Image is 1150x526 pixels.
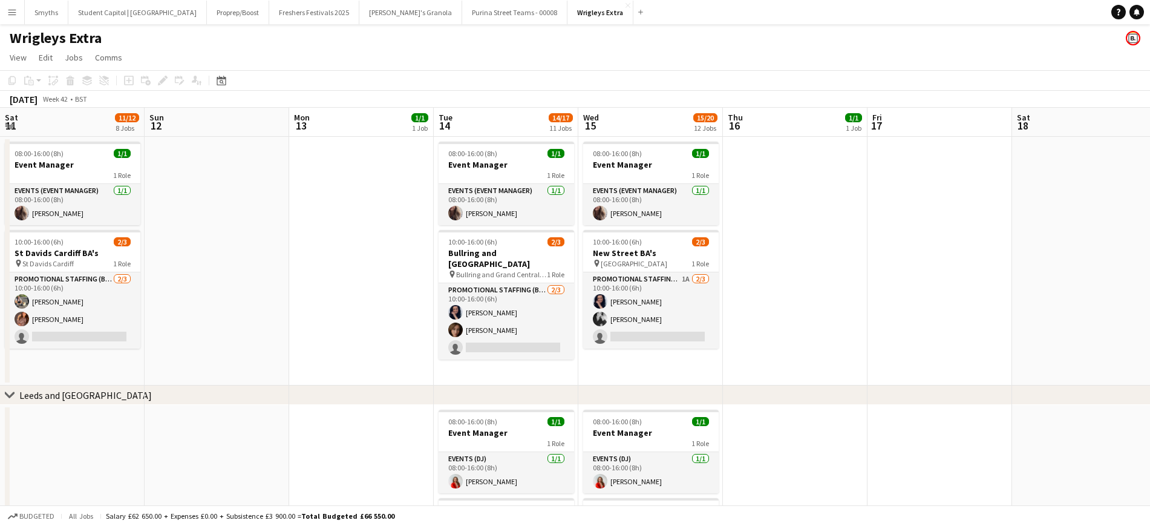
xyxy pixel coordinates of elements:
[67,511,96,521] span: All jobs
[22,259,74,268] span: St Davids Cardiff
[547,237,564,246] span: 2/3
[439,452,574,493] app-card-role: Events (DJ)1/108:00-16:00 (8h)[PERSON_NAME]
[15,237,64,246] span: 10:00-16:00 (6h)
[547,417,564,426] span: 1/1
[1017,112,1030,123] span: Sat
[5,142,140,225] app-job-card: 08:00-16:00 (8h)1/1Event Manager1 RoleEvents (Event Manager)1/108:00-16:00 (8h)[PERSON_NAME]
[583,427,719,438] h3: Event Manager
[68,1,207,24] button: Student Capitol | [GEOGRAPHIC_DATA]
[3,119,18,133] span: 11
[148,119,164,133] span: 12
[65,52,83,63] span: Jobs
[412,123,428,133] div: 1 Job
[593,149,642,158] span: 08:00-16:00 (8h)
[693,113,717,122] span: 15/20
[115,113,139,122] span: 11/12
[691,171,709,180] span: 1 Role
[40,94,70,104] span: Week 42
[5,272,140,349] app-card-role: Promotional Staffing (Brand Ambassadors)2/310:00-16:00 (6h)[PERSON_NAME][PERSON_NAME]
[462,1,567,24] button: Purina Street Teams - 00008
[106,511,394,521] div: Salary £62 650.00 + Expenses £0.00 + Subsistence £3 900.00 =
[581,119,599,133] span: 15
[549,123,572,133] div: 11 Jobs
[114,237,131,246] span: 2/3
[439,230,574,360] app-job-card: 10:00-16:00 (6h)2/3Bullring and [GEOGRAPHIC_DATA] Bullring and Grand Central BA's1 RolePromotiona...
[547,270,564,279] span: 1 Role
[301,511,394,521] span: Total Budgeted £66 550.00
[15,149,64,158] span: 08:00-16:00 (8h)
[871,119,882,133] span: 17
[583,248,719,258] h3: New Street BA's
[583,452,719,493] app-card-role: Events (DJ)1/108:00-16:00 (8h)[PERSON_NAME]
[5,248,140,258] h3: St Davids Cardiff BA's
[583,184,719,225] app-card-role: Events (Event Manager)1/108:00-16:00 (8h)[PERSON_NAME]
[726,119,743,133] span: 16
[75,94,87,104] div: BST
[34,50,57,65] a: Edit
[448,237,497,246] span: 10:00-16:00 (6h)
[25,1,68,24] button: Smyths
[19,512,54,521] span: Budgeted
[583,230,719,349] app-job-card: 10:00-16:00 (6h)2/3New Street BA's [GEOGRAPHIC_DATA]1 RolePromotional Staffing (Brand Ambassadors...
[549,113,573,122] span: 14/17
[448,149,497,158] span: 08:00-16:00 (8h)
[547,149,564,158] span: 1/1
[439,248,574,269] h3: Bullring and [GEOGRAPHIC_DATA]
[593,417,642,426] span: 08:00-16:00 (8h)
[583,159,719,170] h3: Event Manager
[692,417,709,426] span: 1/1
[113,171,131,180] span: 1 Role
[1126,31,1140,45] app-user-avatar: Bounce Activations Ltd
[437,119,452,133] span: 14
[207,1,269,24] button: Proprep/Boost
[1015,119,1030,133] span: 18
[19,389,152,401] div: Leeds and [GEOGRAPHIC_DATA]
[39,52,53,63] span: Edit
[583,112,599,123] span: Wed
[601,259,667,268] span: [GEOGRAPHIC_DATA]
[5,112,18,123] span: Sat
[439,184,574,225] app-card-role: Events (Event Manager)1/108:00-16:00 (8h)[PERSON_NAME]
[116,123,139,133] div: 8 Jobs
[593,237,642,246] span: 10:00-16:00 (6h)
[456,270,547,279] span: Bullring and Grand Central BA's
[269,1,359,24] button: Freshers Festivals 2025
[583,142,719,225] div: 08:00-16:00 (8h)1/1Event Manager1 RoleEvents (Event Manager)1/108:00-16:00 (8h)[PERSON_NAME]
[567,1,633,24] button: Wrigleys Extra
[846,123,861,133] div: 1 Job
[439,427,574,438] h3: Event Manager
[294,112,310,123] span: Mon
[149,112,164,123] span: Sun
[439,112,452,123] span: Tue
[5,230,140,349] app-job-card: 10:00-16:00 (6h)2/3St Davids Cardiff BA's St Davids Cardiff1 RolePromotional Staffing (Brand Amba...
[5,159,140,170] h3: Event Manager
[5,184,140,225] app-card-role: Events (Event Manager)1/108:00-16:00 (8h)[PERSON_NAME]
[694,123,717,133] div: 12 Jobs
[10,52,27,63] span: View
[691,439,709,448] span: 1 Role
[10,29,102,47] h1: Wrigleys Extra
[411,113,428,122] span: 1/1
[439,159,574,170] h3: Event Manager
[439,283,574,360] app-card-role: Promotional Staffing (Brand Ambassadors)2/310:00-16:00 (6h)[PERSON_NAME][PERSON_NAME]
[547,439,564,448] span: 1 Role
[692,237,709,246] span: 2/3
[6,510,56,523] button: Budgeted
[359,1,462,24] button: [PERSON_NAME]'s Granola
[439,410,574,493] app-job-card: 08:00-16:00 (8h)1/1Event Manager1 RoleEvents (DJ)1/108:00-16:00 (8h)[PERSON_NAME]
[90,50,127,65] a: Comms
[114,149,131,158] span: 1/1
[448,417,497,426] span: 08:00-16:00 (8h)
[872,112,882,123] span: Fri
[728,112,743,123] span: Thu
[292,119,310,133] span: 13
[583,272,719,349] app-card-role: Promotional Staffing (Brand Ambassadors)1A2/310:00-16:00 (6h)[PERSON_NAME][PERSON_NAME]
[439,142,574,225] div: 08:00-16:00 (8h)1/1Event Manager1 RoleEvents (Event Manager)1/108:00-16:00 (8h)[PERSON_NAME]
[583,410,719,493] app-job-card: 08:00-16:00 (8h)1/1Event Manager1 RoleEvents (DJ)1/108:00-16:00 (8h)[PERSON_NAME]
